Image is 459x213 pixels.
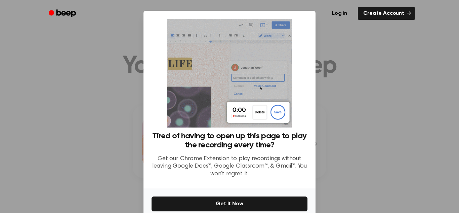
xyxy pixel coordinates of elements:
[152,197,307,211] button: Get It Now
[358,7,415,20] a: Create Account
[167,19,292,128] img: Beep extension in action
[325,6,354,21] a: Log in
[152,155,307,178] p: Get our Chrome Extension to play recordings without leaving Google Docs™, Google Classroom™, & Gm...
[152,132,307,150] h3: Tired of having to open up this page to play the recording every time?
[44,7,82,20] a: Beep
